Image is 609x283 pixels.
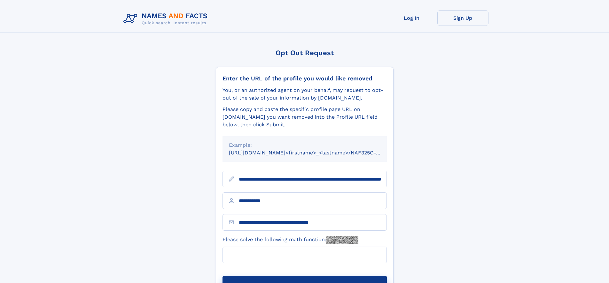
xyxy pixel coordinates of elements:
[229,150,399,156] small: [URL][DOMAIN_NAME]<firstname>_<lastname>/NAF325G-xxxxxxxx
[223,236,358,244] label: Please solve the following math function:
[223,106,387,129] div: Please copy and paste the specific profile page URL on [DOMAIN_NAME] you want removed into the Pr...
[386,10,437,26] a: Log In
[229,141,380,149] div: Example:
[223,86,387,102] div: You, or an authorized agent on your behalf, may request to opt-out of the sale of your informatio...
[121,10,213,27] img: Logo Names and Facts
[223,75,387,82] div: Enter the URL of the profile you would like removed
[216,49,394,57] div: Opt Out Request
[437,10,488,26] a: Sign Up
